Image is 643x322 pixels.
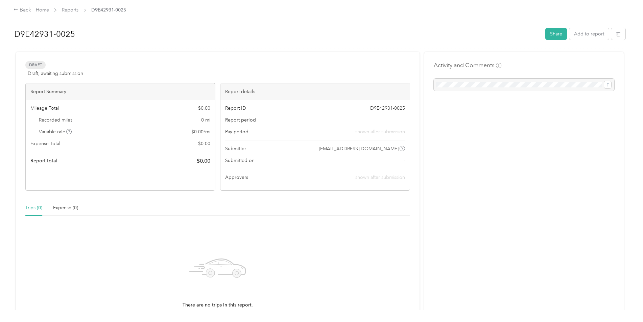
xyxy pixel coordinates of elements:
[201,116,210,124] span: 0 mi
[434,61,501,70] h4: Activity and Comments
[197,157,210,165] span: $ 0.00
[183,301,253,309] p: There are no trips in this report.
[25,61,46,69] span: Draft
[30,157,57,164] span: Report total
[225,157,255,164] span: Submitted on
[198,105,210,112] span: $ 0.00
[30,105,59,112] span: Mileage Total
[39,116,72,124] span: Recorded miles
[25,204,42,212] div: Trips (0)
[605,284,643,322] iframe: Everlance-gr Chat Button Frame
[319,145,399,152] span: [EMAIL_ADDRESS][DOMAIN_NAME]
[225,128,248,135] span: Pay period
[355,175,405,180] span: shown after submission
[30,140,60,147] span: Expense Total
[26,83,215,100] div: Report Summary
[370,105,405,112] span: D9E42931-0025
[198,140,210,147] span: $ 0.00
[220,83,410,100] div: Report details
[53,204,78,212] div: Expense (0)
[569,28,609,40] button: Add to report
[28,70,83,77] span: Draft, awaiting submission
[225,105,246,112] span: Report ID
[62,7,78,13] a: Reports
[225,116,256,124] span: Report period
[91,6,126,14] span: D9E42931-0025
[14,26,541,42] h1: D9E42931-0025
[355,128,405,135] span: shown after submission
[36,7,49,13] a: Home
[14,6,31,14] div: Back
[39,128,72,135] span: Variable rate
[225,145,246,152] span: Submitter
[404,157,405,164] span: -
[191,128,210,135] span: $ 0.00 / mi
[545,28,567,40] button: Share
[225,174,248,181] span: Approvers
